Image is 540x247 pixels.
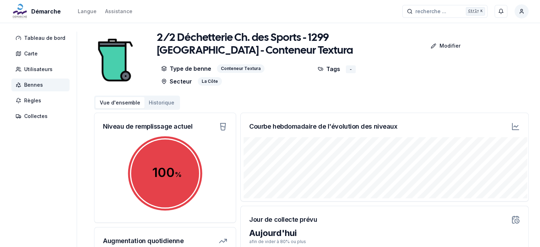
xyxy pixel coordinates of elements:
[103,122,192,131] h3: Niveau de remplissage actuel
[96,97,144,108] button: Vue d'ensemble
[411,39,466,53] a: Modifier
[24,66,53,73] span: Utilisateurs
[11,47,72,60] a: Carte
[217,64,264,73] div: Conteneur Textura
[161,77,192,86] p: Secteur
[78,7,97,16] button: Langue
[157,32,411,57] h1: 2/2 Déchetterie Ch. des Sports - 1299 [GEOGRAPHIC_DATA] - Conteneur Textura
[249,215,317,225] h3: Jour de collecte prévu
[103,236,184,246] h3: Augmentation quotidienne
[24,81,43,88] span: Bennes
[11,63,72,76] a: Utilisateurs
[144,97,179,108] button: Historique
[11,3,28,20] img: Démarche Logo
[78,8,97,15] div: Langue
[439,42,460,49] p: Modifier
[198,77,222,86] div: La Côte
[24,113,48,120] span: Collectes
[415,8,446,15] span: recherche ...
[318,64,340,73] p: Tags
[24,97,41,104] span: Règles
[31,7,61,16] span: Démarche
[11,32,72,44] a: Tableau de bord
[11,110,72,123] a: Collectes
[249,122,397,131] h3: Courbe hebdomadaire de l'évolution des niveaux
[346,65,356,73] div: -
[249,227,520,239] div: Aujourd'hui
[105,7,132,16] a: Assistance
[11,79,72,91] a: Bennes
[161,64,211,73] p: Type de benne
[24,50,38,57] span: Carte
[94,32,137,88] img: bin Image
[402,5,487,18] button: recherche ...Ctrl+K
[24,34,65,42] span: Tableau de bord
[11,94,72,107] a: Règles
[249,239,520,245] p: afin de vider à 80% ou plus
[11,7,64,16] a: Démarche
